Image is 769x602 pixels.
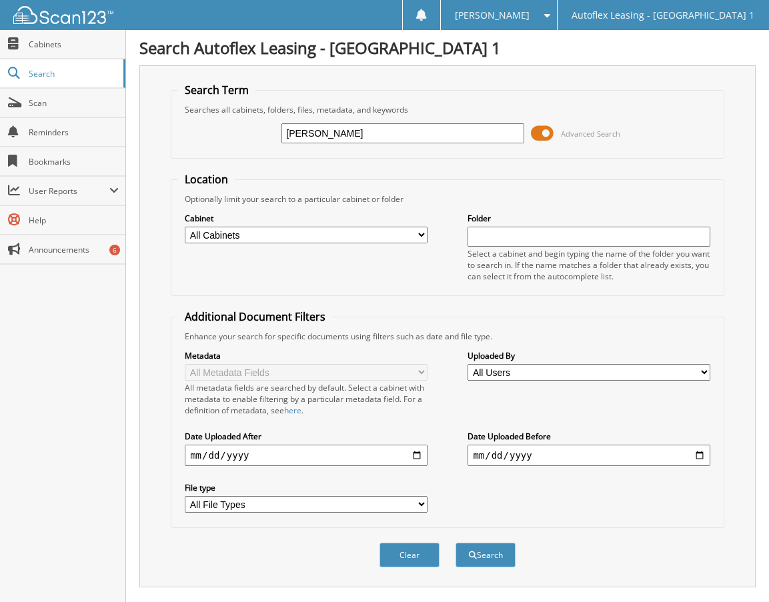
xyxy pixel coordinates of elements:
legend: Search Term [178,83,255,97]
h1: Search Autoflex Leasing - [GEOGRAPHIC_DATA] 1 [139,37,756,59]
div: Optionally limit your search to a particular cabinet or folder [178,193,717,205]
span: Cabinets [29,39,119,50]
span: Advanced Search [561,129,620,139]
legend: Additional Document Filters [178,309,332,324]
div: Select a cabinet and begin typing the name of the folder you want to search in. If the name match... [468,248,710,282]
button: Search [456,543,516,567]
label: Folder [468,213,710,224]
span: Announcements [29,244,119,255]
label: Date Uploaded Before [468,431,710,442]
label: Cabinet [185,213,427,224]
span: [PERSON_NAME] [455,11,530,19]
span: Help [29,215,119,226]
img: scan123-logo-white.svg [13,6,113,24]
div: Enhance your search for specific documents using filters such as date and file type. [178,331,717,342]
div: All metadata fields are searched by default. Select a cabinet with metadata to enable filtering b... [185,382,427,416]
input: end [468,445,710,466]
label: File type [185,482,427,493]
span: Reminders [29,127,119,138]
div: 6 [109,245,120,255]
div: Searches all cabinets, folders, files, metadata, and keywords [178,104,717,115]
a: here [284,405,301,416]
span: Search [29,68,117,79]
label: Metadata [185,350,427,361]
button: Clear [379,543,440,567]
span: User Reports [29,185,109,197]
label: Date Uploaded After [185,431,427,442]
span: Autoflex Leasing - [GEOGRAPHIC_DATA] 1 [572,11,754,19]
label: Uploaded By [468,350,710,361]
span: Scan [29,97,119,109]
iframe: Chat Widget [702,538,769,602]
input: start [185,445,427,466]
span: Bookmarks [29,156,119,167]
legend: Location [178,172,235,187]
